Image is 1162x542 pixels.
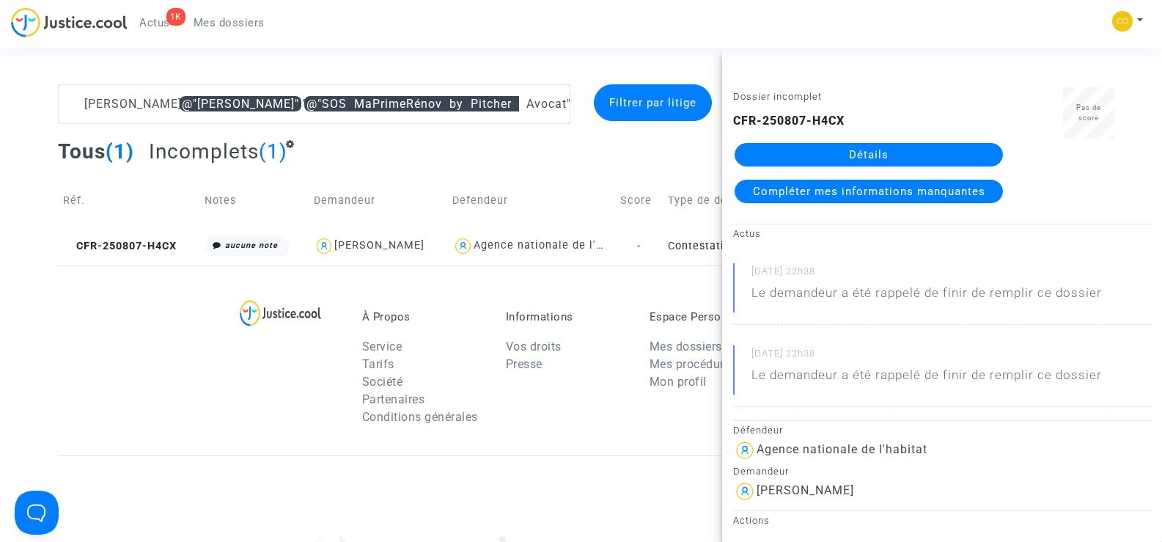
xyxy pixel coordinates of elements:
img: icon-user.svg [452,235,474,257]
span: Tous [58,139,106,164]
a: Mon profil [650,375,707,389]
small: Actus [733,228,761,239]
p: Le demandeur a été rappelé de finir de remplir ce dossier [751,284,1102,310]
small: Dossier incomplet [733,91,822,102]
span: - [637,240,641,252]
small: Défendeur [733,425,783,436]
span: Mes dossiers [194,16,265,29]
td: Notes [199,175,308,227]
a: Service [362,340,402,354]
span: Filtrer par litige [609,96,696,109]
img: logo-lg.svg [240,300,321,326]
span: Compléter mes informations manquantes [753,185,985,198]
small: Demandeur [733,466,789,477]
a: Société [362,375,403,389]
a: 1KActus [128,12,182,34]
td: Réf. [58,175,199,227]
a: Vos droits [506,340,562,354]
td: Defendeur [447,175,615,227]
div: 1K [166,8,185,26]
td: Demandeur [309,175,448,227]
a: Conditions générales [362,410,478,424]
a: Presse [506,357,543,371]
div: [PERSON_NAME] [334,239,424,252]
i: aucune note [225,241,278,250]
small: [DATE] 22h38 [751,265,1151,284]
a: Mes procédures [650,357,737,371]
span: Pas de score [1076,103,1101,122]
a: Tarifs [362,357,394,371]
img: icon-user.svg [733,480,757,503]
p: Espace Personnel [650,310,771,323]
p: Le demandeur a été rappelé de finir de remplir ce dossier [751,366,1102,392]
iframe: Help Scout Beacon - Open [15,491,59,535]
p: Informations [506,310,628,323]
a: Mes dossiers [182,12,276,34]
td: Score [615,175,663,227]
a: Partenaires [362,392,425,406]
span: (1) [259,139,287,164]
img: 84a266a8493598cb3cce1313e02c3431 [1112,11,1133,32]
div: [PERSON_NAME] [757,483,854,497]
td: Contestation du retrait de [PERSON_NAME] par l'ANAH (mandataire) [663,227,831,265]
img: icon-user.svg [314,235,335,257]
span: Actus [139,16,170,29]
img: icon-user.svg [733,439,757,462]
td: Type de dossier [663,175,831,227]
small: Actions [733,515,770,526]
a: Mes dossiers [650,340,722,354]
small: [DATE] 22h38 [751,347,1151,366]
img: jc-logo.svg [11,7,128,37]
span: (1) [106,139,134,164]
p: À Propos [362,310,484,323]
span: CFR-250807-H4CX [63,240,177,252]
a: Détails [735,143,1003,166]
b: CFR-250807-H4CX [733,114,845,128]
div: Agence nationale de l'habitat [474,239,635,252]
span: Incomplets [149,139,259,164]
div: Agence nationale de l'habitat [757,442,927,456]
